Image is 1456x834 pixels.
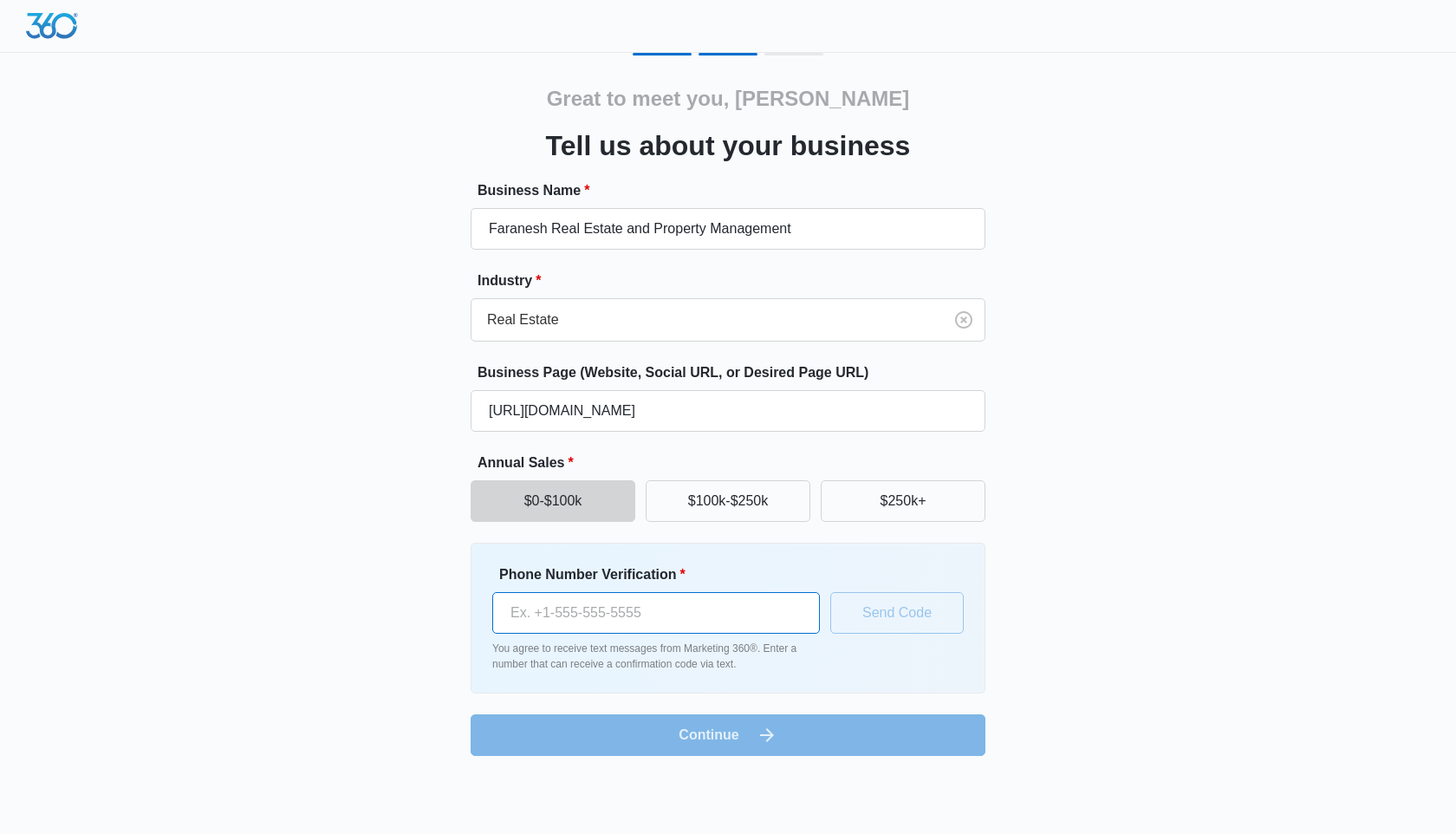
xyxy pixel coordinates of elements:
label: Business Page (Website, Social URL, or Desired Page URL) [478,362,992,383]
label: Business Name [478,180,992,201]
h2: Great to meet you, [PERSON_NAME] [547,83,910,114]
button: $100k-$250k [646,480,810,522]
h3: Tell us about your business [546,125,911,166]
p: You agree to receive text messages from Marketing 360®. Enter a number that can receive a confirm... [492,641,820,672]
label: Industry [478,270,992,291]
label: Phone Number Verification [499,564,827,585]
label: Annual Sales [478,453,992,473]
button: Clear [950,306,978,334]
button: $0-$100k [471,480,635,522]
input: e.g. janesplumbing.com [471,390,985,432]
input: e.g. Jane's Plumbing [471,208,985,250]
input: Ex. +1-555-555-5555 [492,592,820,634]
button: $250k+ [821,480,985,522]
